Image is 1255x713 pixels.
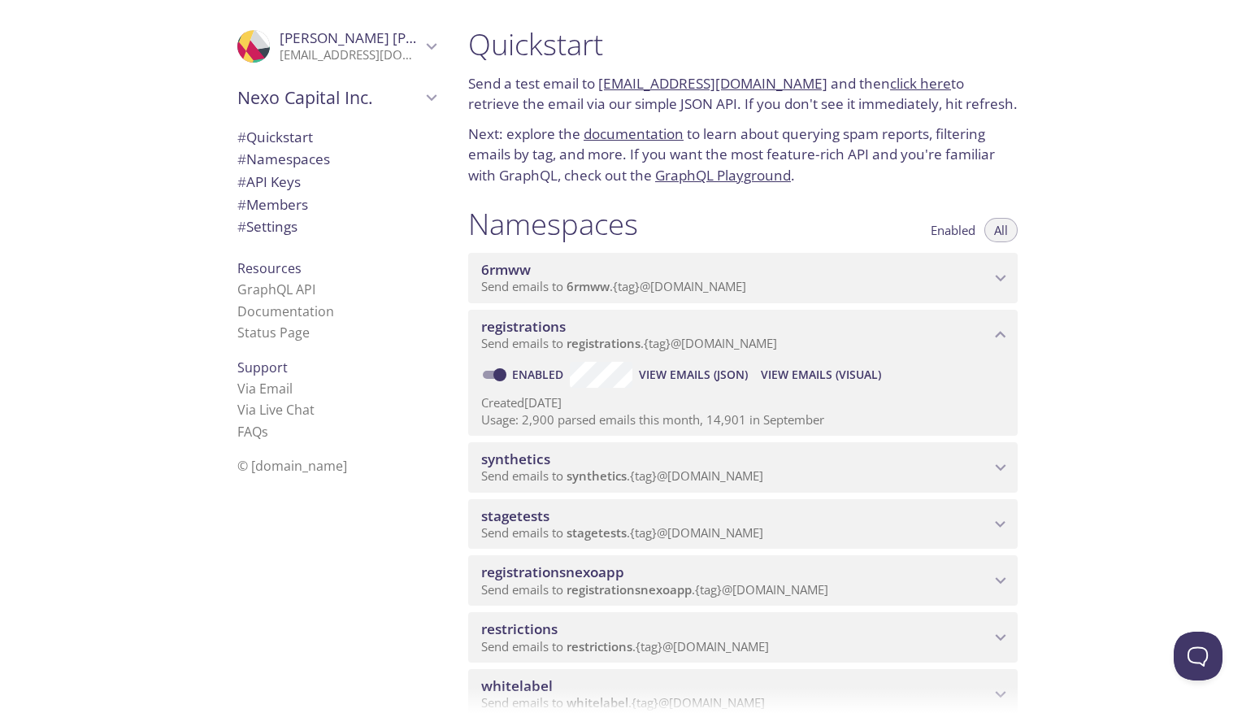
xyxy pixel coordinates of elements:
span: synthetics [481,450,550,468]
div: stagetests namespace [468,499,1018,550]
a: FAQ [237,423,268,441]
div: Nexo Capital Inc. [224,76,449,119]
div: registrationsnexoapp namespace [468,555,1018,606]
div: registrations namespace [468,310,1018,360]
span: Send emails to . {tag} @[DOMAIN_NAME] [481,524,763,541]
span: 6rmww [481,260,531,279]
span: restrictions [481,620,558,638]
div: Namespaces [224,148,449,171]
span: # [237,128,246,146]
span: Send emails to . {tag} @[DOMAIN_NAME] [481,581,828,598]
span: Settings [237,217,297,236]
span: Send emails to . {tag} @[DOMAIN_NAME] [481,467,763,484]
p: [EMAIL_ADDRESS][DOMAIN_NAME] [280,47,421,63]
div: Georgi Naydenov [224,20,449,73]
iframe: Help Scout Beacon - Open [1174,632,1222,680]
span: # [237,217,246,236]
span: © [DOMAIN_NAME] [237,457,347,475]
a: GraphQL Playground [655,166,791,185]
span: API Keys [237,172,301,191]
a: click here [890,74,951,93]
div: Team Settings [224,215,449,238]
h1: Namespaces [468,206,638,242]
span: # [237,195,246,214]
button: View Emails (Visual) [754,362,888,388]
a: Documentation [237,302,334,320]
div: synthetics namespace [468,442,1018,493]
span: Send emails to . {tag} @[DOMAIN_NAME] [481,278,746,294]
span: registrations [481,317,566,336]
a: Status Page [237,324,310,341]
span: registrations [567,335,641,351]
span: stagetests [481,506,549,525]
div: 6rmww namespace [468,253,1018,303]
span: Send emails to . {tag} @[DOMAIN_NAME] [481,638,769,654]
div: restrictions namespace [468,612,1018,663]
span: # [237,150,246,168]
span: registrationsnexoapp [567,581,692,598]
a: GraphQL API [237,280,315,298]
span: [PERSON_NAME] [PERSON_NAME] [280,28,502,47]
span: Nexo Capital Inc. [237,86,421,109]
div: API Keys [224,171,449,193]
span: restrictions [567,638,632,654]
div: Quickstart [224,126,449,149]
a: Enabled [510,367,570,382]
span: Quickstart [237,128,313,146]
div: Members [224,193,449,216]
span: Members [237,195,308,214]
a: Via Email [237,380,293,398]
p: Created [DATE] [481,394,1005,411]
p: Next: explore the to learn about querying spam reports, filtering emails by tag, and more. If you... [468,124,1018,186]
span: synthetics [567,467,627,484]
span: View Emails (Visual) [761,365,881,385]
button: View Emails (JSON) [632,362,754,388]
span: Resources [237,259,302,277]
a: [EMAIL_ADDRESS][DOMAIN_NAME] [598,74,827,93]
a: documentation [584,124,684,143]
p: Send a test email to and then to retrieve the email via our simple JSON API. If you don't see it ... [468,73,1018,115]
span: View Emails (JSON) [639,365,748,385]
span: Namespaces [237,150,330,168]
button: Enabled [921,218,985,242]
a: Via Live Chat [237,401,315,419]
button: All [984,218,1018,242]
span: s [262,423,268,441]
span: stagetests [567,524,627,541]
p: Usage: 2,900 parsed emails this month, 14,901 in September [481,411,1005,428]
span: # [237,172,246,191]
span: 6rmww [567,278,610,294]
span: whitelabel [481,676,553,695]
span: Support [237,359,288,376]
h1: Quickstart [468,26,1018,63]
span: registrationsnexoapp [481,563,624,581]
span: Send emails to . {tag} @[DOMAIN_NAME] [481,335,777,351]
